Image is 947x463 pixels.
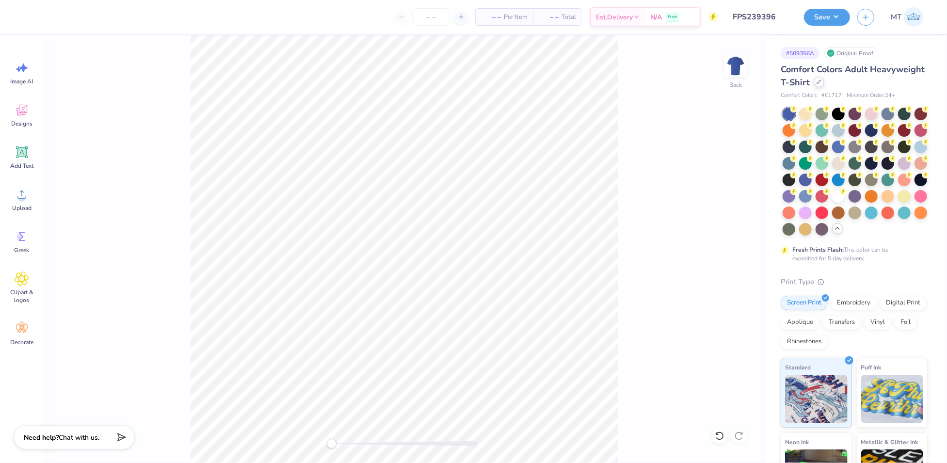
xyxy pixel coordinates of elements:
[785,362,811,372] span: Standard
[861,375,924,423] img: Puff Ink
[596,12,633,22] span: Est. Delivery
[792,245,912,263] div: This color can be expedited for 5 day delivery.
[24,433,59,442] strong: Need help?
[726,56,745,76] img: Back
[792,246,844,254] strong: Fresh Prints Flash:
[668,14,677,20] span: Free
[15,246,30,254] span: Greek
[864,315,891,330] div: Vinyl
[725,7,797,27] input: Untitled Design
[880,296,927,310] div: Digital Print
[412,8,450,26] input: – –
[861,362,882,372] span: Puff Ink
[904,7,923,27] img: Michelle Tapire
[504,12,528,22] span: Per Item
[539,12,559,22] span: – –
[886,7,928,27] a: MT
[10,162,33,170] span: Add Text
[327,439,337,448] div: Accessibility label
[650,12,662,22] span: N/A
[10,338,33,346] span: Decorate
[59,433,99,442] span: Chat with us.
[861,437,918,447] span: Metallic & Glitter Ink
[482,12,501,22] span: – –
[821,92,842,100] span: # C1717
[729,80,742,89] div: Back
[891,12,901,23] span: MT
[781,92,817,100] span: Comfort Colors
[781,47,819,59] div: # 509356A
[894,315,917,330] div: Foil
[804,9,850,26] button: Save
[781,335,828,349] div: Rhinestones
[785,375,848,423] img: Standard
[12,204,32,212] span: Upload
[785,437,809,447] span: Neon Ink
[6,288,38,304] span: Clipart & logos
[781,296,828,310] div: Screen Print
[781,64,925,88] span: Comfort Colors Adult Heavyweight T-Shirt
[822,315,861,330] div: Transfers
[11,78,33,85] span: Image AI
[562,12,576,22] span: Total
[831,296,877,310] div: Embroidery
[847,92,895,100] span: Minimum Order: 24 +
[824,47,879,59] div: Original Proof
[781,276,928,287] div: Print Type
[11,120,32,128] span: Designs
[781,315,819,330] div: Applique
